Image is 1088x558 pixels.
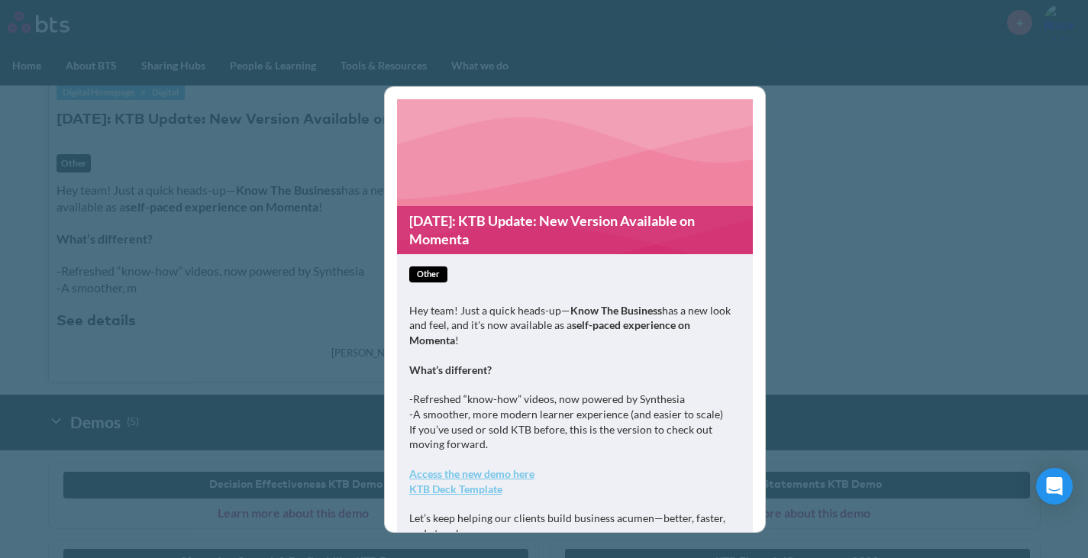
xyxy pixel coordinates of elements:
a: KTB Deck Template [409,482,502,495]
div: Open Intercom Messenger [1036,468,1073,505]
p: -Refreshed “know-how” videos, now powered by Synthesia -A smoother, more modern learner experienc... [409,392,741,451]
strong: self-paced experience on Momenta [409,318,690,347]
a: Access the new demo here [409,467,534,480]
strong: Know The Business [570,304,662,317]
span: other [409,266,447,282]
a: [DATE]: KTB Update: New Version Available on Momenta [397,206,753,254]
strong: What’s different? [409,363,492,376]
p: Hey team! Just a quick heads-up— has a new look and feel, and it's now available as a ! [409,303,741,348]
p: Let’s keep helping our clients build business acumen—better, faster, and at scale. [409,511,741,540]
